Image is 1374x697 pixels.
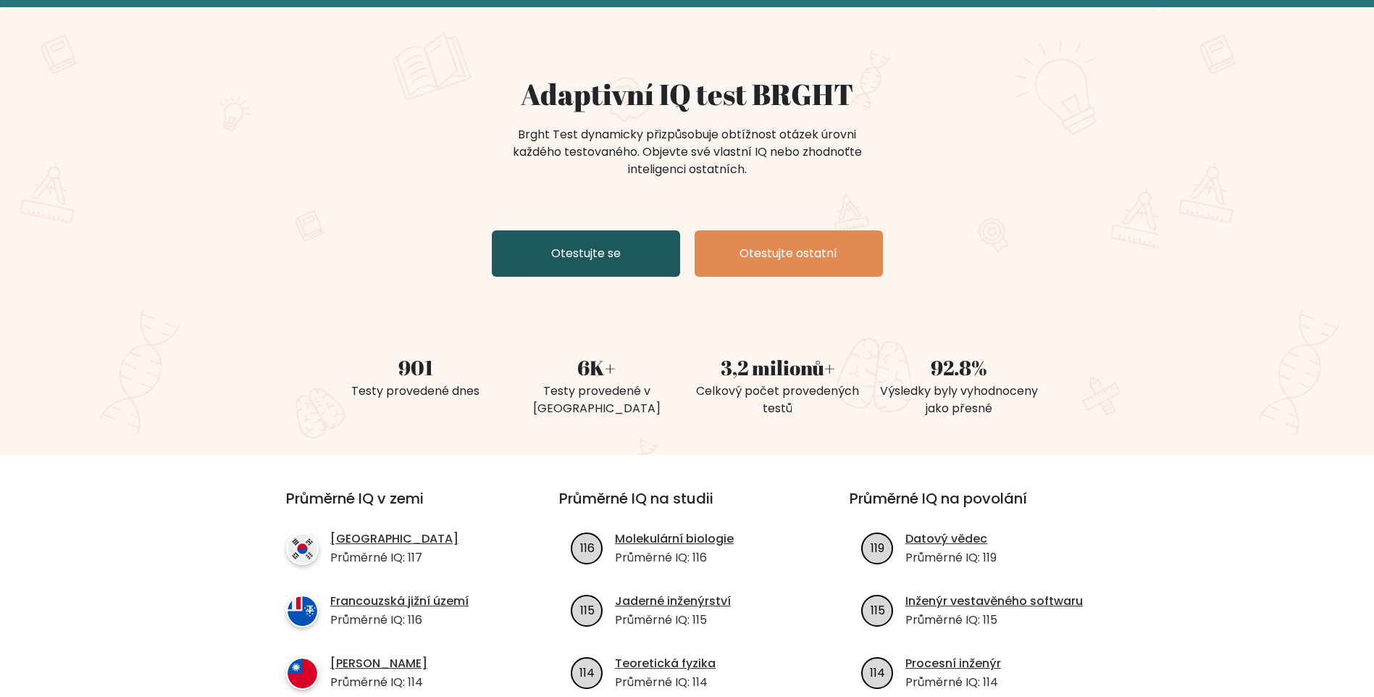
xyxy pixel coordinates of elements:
[871,539,884,556] text: 119
[506,126,868,178] div: Brght Test dynamicky přizpůsobuje obtížnost otázek úrovni každého testovaného. Objevte své vlastn...
[580,539,595,556] text: 116
[905,549,997,567] p: Průměrné IQ: 119
[286,595,319,627] img: země
[330,612,469,629] p: Průměrné IQ: 116
[334,383,498,400] div: Testy provedené dnes
[580,601,595,618] text: 115
[334,352,498,383] div: 901
[330,549,458,567] p: Průměrné IQ: 117
[905,674,1001,691] p: Průměrné IQ: 114
[615,674,716,691] p: Průměrné IQ: 114
[615,593,731,610] a: Jaderné inženýrství
[579,664,595,680] text: 114
[905,593,1083,610] a: Inženýr vestavěného softwaru
[615,655,716,672] a: Teoretická fyzika
[330,593,469,610] a: Francouzská jižní území
[877,383,1041,417] div: Výsledky byly vyhodnoceny jako přesné
[492,230,680,277] a: Otestujte se
[334,77,1041,112] h1: Adaptivní IQ test BRGHT
[515,383,679,417] div: Testy provedené v [GEOGRAPHIC_DATA]
[330,655,427,672] a: [PERSON_NAME]
[286,533,319,565] img: země
[877,352,1041,383] div: 92.8%
[286,657,319,690] img: země
[696,383,860,417] div: Celkový počet provedených testů
[870,664,885,680] text: 114
[695,230,883,277] a: Otestujte ostatní
[696,352,860,383] div: 3,2 milionů+
[905,655,1001,672] a: Procesní inženýr
[871,601,885,618] text: 115
[850,490,1105,525] h3: Průměrné IQ na povolání
[905,612,1083,629] p: Průměrné IQ: 115
[330,674,427,691] p: Průměrné IQ: 114
[615,549,734,567] p: Průměrné IQ: 116
[905,530,997,548] a: Datový vědec
[515,352,679,383] div: 6K+
[559,490,815,525] h3: Průměrné IQ na studii
[615,612,731,629] p: Průměrné IQ: 115
[615,530,734,548] a: Molekulární biologie
[330,530,458,548] a: [GEOGRAPHIC_DATA]
[286,490,507,525] h3: Průměrné IQ v zemi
